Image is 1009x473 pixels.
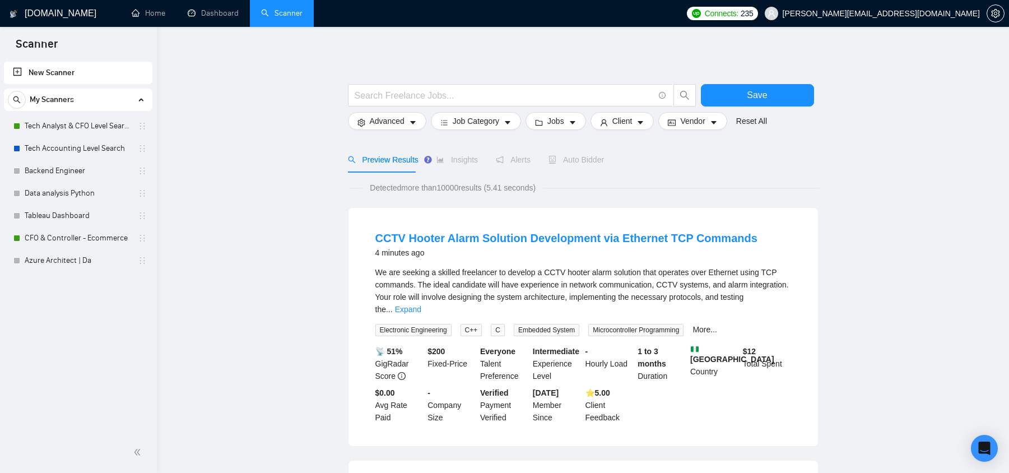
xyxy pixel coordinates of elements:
div: Open Intercom Messenger [971,435,998,462]
button: barsJob Categorycaret-down [431,112,521,130]
span: search [674,90,695,100]
span: holder [138,189,147,198]
b: $ 12 [743,347,756,356]
b: - [427,388,430,397]
button: Save [701,84,814,106]
a: Tech Analyst & CFO Level Search [25,115,131,137]
a: CFO & Controller - Ecommerce [25,227,131,249]
div: Hourly Load [583,345,636,382]
span: caret-down [409,118,417,127]
span: Detected more than 10000 results (5.41 seconds) [362,182,543,194]
div: Duration [635,345,688,382]
a: New Scanner [13,62,143,84]
a: More... [692,325,717,334]
div: Tooltip anchor [423,155,433,165]
button: search [8,91,26,109]
b: Intermediate [533,347,579,356]
li: New Scanner [4,62,152,84]
span: Client [612,115,633,127]
span: Vendor [680,115,705,127]
span: search [8,96,25,104]
a: Backend Engineer [25,160,131,182]
div: Experience Level [531,345,583,382]
div: Country [688,345,741,382]
button: setting [987,4,1005,22]
span: Microcontroller Programming [588,324,683,336]
div: Company Size [425,387,478,424]
a: Expand [395,305,421,314]
span: My Scanners [30,89,74,111]
button: settingAdvancedcaret-down [348,112,426,130]
a: searchScanner [261,8,303,18]
span: Embedded System [514,324,579,336]
span: ... [386,305,393,314]
button: userClientcaret-down [590,112,654,130]
img: upwork-logo.png [692,9,701,18]
div: Fixed-Price [425,345,478,382]
span: info-circle [659,92,666,99]
span: robot [548,156,556,164]
div: GigRadar Score [373,345,426,382]
span: user [768,10,775,17]
span: user [600,118,608,127]
span: Advanced [370,115,404,127]
b: 1 to 3 months [638,347,666,368]
button: folderJobscaret-down [526,112,586,130]
span: notification [496,156,504,164]
span: C [491,324,505,336]
b: ⭐️ 5.00 [585,388,610,397]
span: info-circle [398,372,406,380]
a: setting [987,9,1005,18]
span: caret-down [636,118,644,127]
img: 🇳🇬 [691,345,699,353]
span: Alerts [496,155,531,164]
span: caret-down [569,118,576,127]
span: area-chart [436,156,444,164]
a: Azure Architect | Da [25,249,131,272]
div: Payment Verified [478,387,531,424]
span: holder [138,234,147,243]
span: caret-down [504,118,512,127]
span: caret-down [710,118,718,127]
span: Insights [436,155,478,164]
b: [GEOGRAPHIC_DATA] [690,345,774,364]
span: We are seeking a skilled freelancer to develop a CCTV hooter alarm solution that operates over Et... [375,268,789,314]
a: Tech Accounting Level Search [25,137,131,160]
span: holder [138,166,147,175]
div: We are seeking a skilled freelancer to develop a CCTV hooter alarm solution that operates over Et... [375,266,791,316]
a: Reset All [736,115,767,127]
span: Job Category [453,115,499,127]
span: holder [138,144,147,153]
b: 📡 51% [375,347,403,356]
span: bars [440,118,448,127]
div: Member Since [531,387,583,424]
span: search [348,156,356,164]
span: idcard [668,118,676,127]
button: idcardVendorcaret-down [658,112,727,130]
span: Electronic Engineering [375,324,452,336]
span: holder [138,122,147,131]
div: 4 minutes ago [375,246,757,259]
b: $0.00 [375,388,395,397]
b: [DATE] [533,388,559,397]
span: folder [535,118,543,127]
div: Client Feedback [583,387,636,424]
span: holder [138,256,147,265]
span: Scanner [7,36,67,59]
div: Talent Preference [478,345,531,382]
div: Avg Rate Paid [373,387,426,424]
b: Everyone [480,347,515,356]
div: Total Spent [741,345,793,382]
span: Preview Results [348,155,419,164]
b: - [585,347,588,356]
span: setting [987,9,1004,18]
span: holder [138,211,147,220]
a: Tableau Dashboard [25,205,131,227]
span: double-left [133,447,145,458]
img: logo [10,5,17,23]
a: CCTV Hooter Alarm Solution Development via Ethernet TCP Commands [375,232,757,244]
span: 235 [741,7,753,20]
span: Auto Bidder [548,155,604,164]
a: homeHome [132,8,165,18]
b: Verified [480,388,509,397]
